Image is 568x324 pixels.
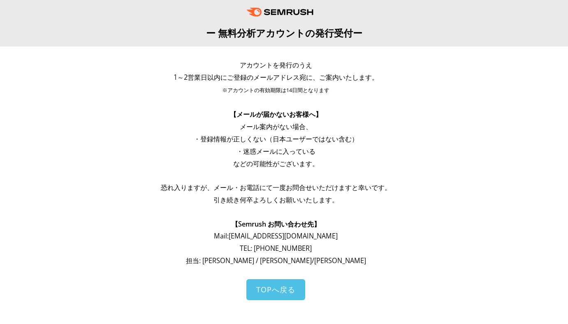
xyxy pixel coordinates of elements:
[233,159,319,168] span: などの可能性がございます。
[213,195,338,204] span: 引き続き何卒よろしくお願いいたします。
[230,110,322,119] span: 【メールが届かないお客様へ】
[236,147,315,156] span: ・迷惑メールに入っている
[240,244,312,253] span: TEL: [PHONE_NUMBER]
[214,231,338,241] span: Mail: [EMAIL_ADDRESS][DOMAIN_NAME]
[206,26,362,39] span: ー 無料分析アカウントの発行受付ー
[232,220,320,229] span: 【Semrush お問い合わせ先】
[194,134,358,143] span: ・登録情報が正しくない（日本ユーザーではない含む）
[186,256,366,265] span: 担当: [PERSON_NAME] / [PERSON_NAME]/[PERSON_NAME]
[222,87,329,94] span: ※アカウントの有効期限は14日間となります
[240,60,312,69] span: アカウントを発行のうえ
[240,122,312,131] span: メール案内がない場合、
[256,285,295,294] span: TOPへ戻る
[246,279,305,300] a: TOPへ戻る
[174,73,378,82] span: 1～2営業日以内にご登録のメールアドレス宛に、ご案内いたします。
[161,183,391,192] span: 恐れ入りますが、メール・お電話にて一度お問合せいただけますと幸いです。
